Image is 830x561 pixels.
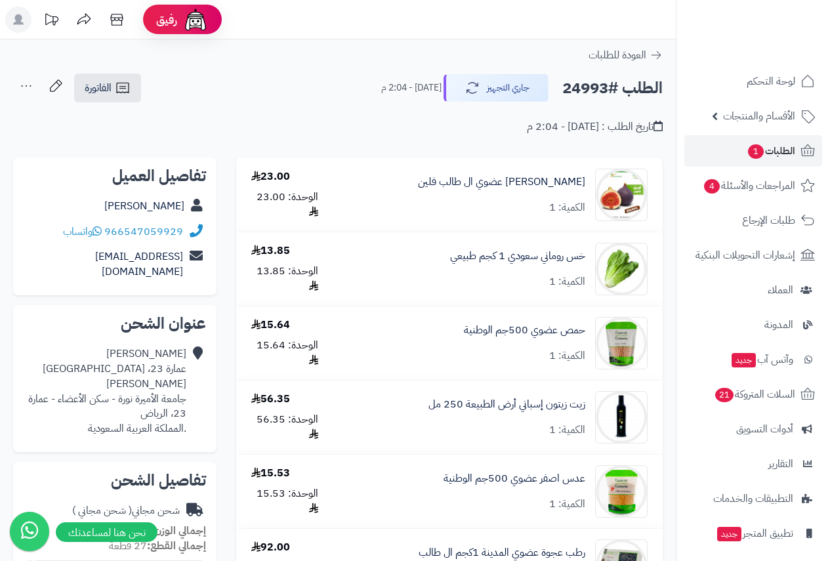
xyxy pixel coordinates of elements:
div: الكمية: 1 [549,274,585,289]
div: الكمية: 1 [549,200,585,215]
a: الطلبات1 [684,135,822,167]
span: جديد [717,527,741,541]
span: السلات المتروكة [714,385,795,404]
div: الكمية: 1 [549,423,585,438]
img: 1674401351-ROMAIN-LETTUCE-SAUDI-90x90.jpg [596,243,647,295]
img: 1691940249-6281062539071-90x90.jpg [596,465,647,518]
span: الطلبات [747,142,795,160]
div: [PERSON_NAME] عمارة 23، [GEOGRAPHIC_DATA][PERSON_NAME] جامعة الأميرة نورة - سكن الأعضاء - عمارة 2... [24,346,186,436]
a: المراجعات والأسئلة4 [684,170,822,201]
div: 15.64 [251,318,290,333]
img: 1690580761-6281062538272-90x90.jpg [596,317,647,369]
a: عدس اصفر عضوي 500جم الوطنية [444,471,585,486]
span: التقارير [768,455,793,473]
div: 23.00 [251,169,290,184]
a: الفاتورة [74,73,141,102]
span: 21 [715,388,734,402]
strong: إجمالي الوزن: [151,523,206,539]
span: ( شحن مجاني ) [72,503,132,518]
a: رطب عجوة عضوي المدينة 1كجم ال طالب [419,545,585,560]
span: وآتس آب [730,350,793,369]
a: أدوات التسويق [684,413,822,445]
a: العملاء [684,274,822,306]
strong: إجمالي القطع: [147,538,206,554]
a: تطبيق المتجرجديد [684,518,822,549]
span: المراجعات والأسئلة [703,177,795,195]
div: الكمية: 1 [549,348,585,364]
div: الوحدة: 23.00 [251,190,318,220]
span: 4 [704,179,720,194]
span: إشعارات التحويلات البنكية [695,246,795,264]
span: العملاء [768,281,793,299]
h2: عنوان الشحن [24,316,206,331]
button: جاري التجهيز [444,74,549,102]
a: خس روماني سعودي 1 كجم طبيعي [450,249,585,264]
span: الفاتورة [85,80,112,96]
a: وآتس آبجديد [684,344,822,375]
div: 15.53 [251,466,290,481]
a: لوحة التحكم [684,66,822,97]
a: التطبيقات والخدمات [684,483,822,514]
img: 1677673325-spanish-olive-oil-1_10-90x90.jpg [596,391,647,444]
a: [PERSON_NAME] عضوي ال طالب فلين [418,175,585,190]
span: المدونة [764,316,793,334]
div: 56.35 [251,392,290,407]
span: أدوات التسويق [736,420,793,438]
img: ai-face.png [182,7,209,33]
div: الوحدة: 13.85 [251,264,318,294]
small: [DATE] - 2:04 م [381,81,442,94]
a: التقارير [684,448,822,480]
span: العودة للطلبات [589,47,646,63]
a: 966547059929 [104,224,183,239]
h2: تفاصيل الشحن [24,472,206,488]
h2: تفاصيل العميل [24,168,206,184]
a: المدونة [684,309,822,341]
a: إشعارات التحويلات البنكية [684,239,822,271]
a: [PERSON_NAME] [104,198,184,214]
div: 92.00 [251,540,290,555]
a: واتساب [63,224,102,239]
small: 10.19 كجم [102,523,206,539]
div: تاريخ الطلب : [DATE] - 2:04 م [527,119,663,135]
span: جديد [732,353,756,367]
span: لوحة التحكم [747,72,795,91]
a: تحديثات المنصة [35,7,68,36]
h2: الطلب #24993 [562,75,663,102]
small: 27 قطعة [109,538,206,554]
img: 1674398207-0da888fb-8394-4ce9-95b0-0bcc1a8c48f1-thumbnail-770x770-70-90x90.jpeg [596,169,647,221]
a: السلات المتروكة21 [684,379,822,410]
a: طلبات الإرجاع [684,205,822,236]
span: تطبيق المتجر [716,524,793,543]
div: 13.85 [251,243,290,259]
div: شحن مجاني [72,503,180,518]
a: زيت زيتون إسباني أرض الطبيعة 250 مل [428,397,585,412]
span: الأقسام والمنتجات [723,107,795,125]
div: الوحدة: 56.35 [251,412,318,442]
a: حمص عضوي 500جم الوطنية [464,323,585,338]
div: الوحدة: 15.53 [251,486,318,516]
span: 1 [748,144,764,159]
span: طلبات الإرجاع [742,211,795,230]
div: الوحدة: 15.64 [251,338,318,368]
a: [EMAIL_ADDRESS][DOMAIN_NAME] [95,249,183,280]
a: العودة للطلبات [589,47,663,63]
span: رفيق [156,12,177,28]
span: التطبيقات والخدمات [713,489,793,508]
div: الكمية: 1 [549,497,585,512]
